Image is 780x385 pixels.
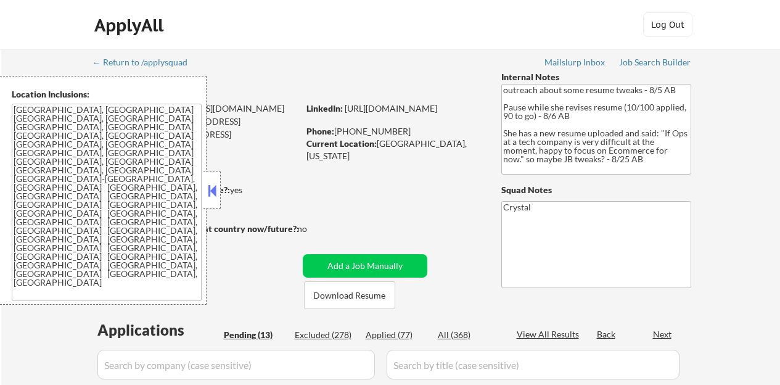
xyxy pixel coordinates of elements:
[438,329,499,341] div: All (368)
[544,57,606,70] a: Mailslurp Inbox
[304,281,395,309] button: Download Resume
[306,126,334,136] strong: Phone:
[303,254,427,278] button: Add a Job Manually
[94,15,167,36] div: ApplyAll
[619,58,691,67] div: Job Search Builder
[97,323,220,337] div: Applications
[544,58,606,67] div: Mailslurp Inbox
[653,328,673,341] div: Next
[297,223,332,235] div: no
[501,184,691,196] div: Squad Notes
[12,88,202,101] div: Location Inclusions:
[345,103,437,114] a: [URL][DOMAIN_NAME]
[224,329,285,341] div: Pending (13)
[517,328,583,341] div: View All Results
[501,71,691,83] div: Internal Notes
[306,138,481,162] div: [GEOGRAPHIC_DATA], [US_STATE]
[295,329,356,341] div: Excluded (278)
[387,350,679,379] input: Search by title (case sensitive)
[97,350,375,379] input: Search by company (case sensitive)
[306,125,481,138] div: [PHONE_NUMBER]
[306,103,343,114] strong: LinkedIn:
[643,12,692,37] button: Log Out
[306,138,377,149] strong: Current Location:
[92,58,199,67] div: ← Return to /applysquad
[597,328,617,341] div: Back
[619,57,691,70] a: Job Search Builder
[92,57,199,70] a: ← Return to /applysquad
[366,329,427,341] div: Applied (77)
